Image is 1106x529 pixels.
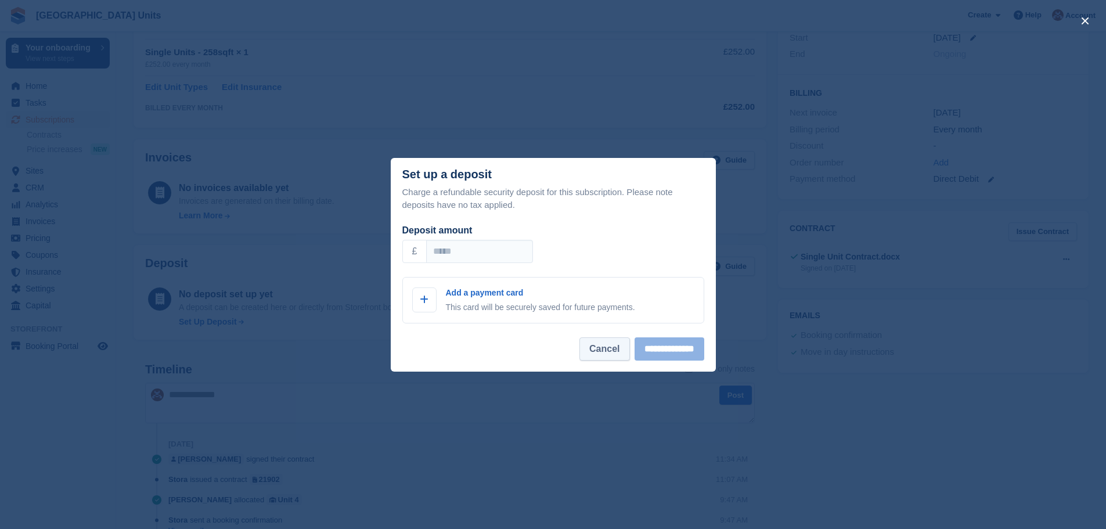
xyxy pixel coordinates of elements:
button: Cancel [579,337,629,361]
a: Add a payment card This card will be securely saved for future payments. [402,277,704,323]
p: Add a payment card [446,287,635,299]
button: close [1076,12,1094,30]
label: Deposit amount [402,225,473,235]
p: Charge a refundable security deposit for this subscription. Please note deposits have no tax appl... [402,186,704,212]
div: Set up a deposit [402,168,492,181]
p: This card will be securely saved for future payments. [446,301,635,314]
